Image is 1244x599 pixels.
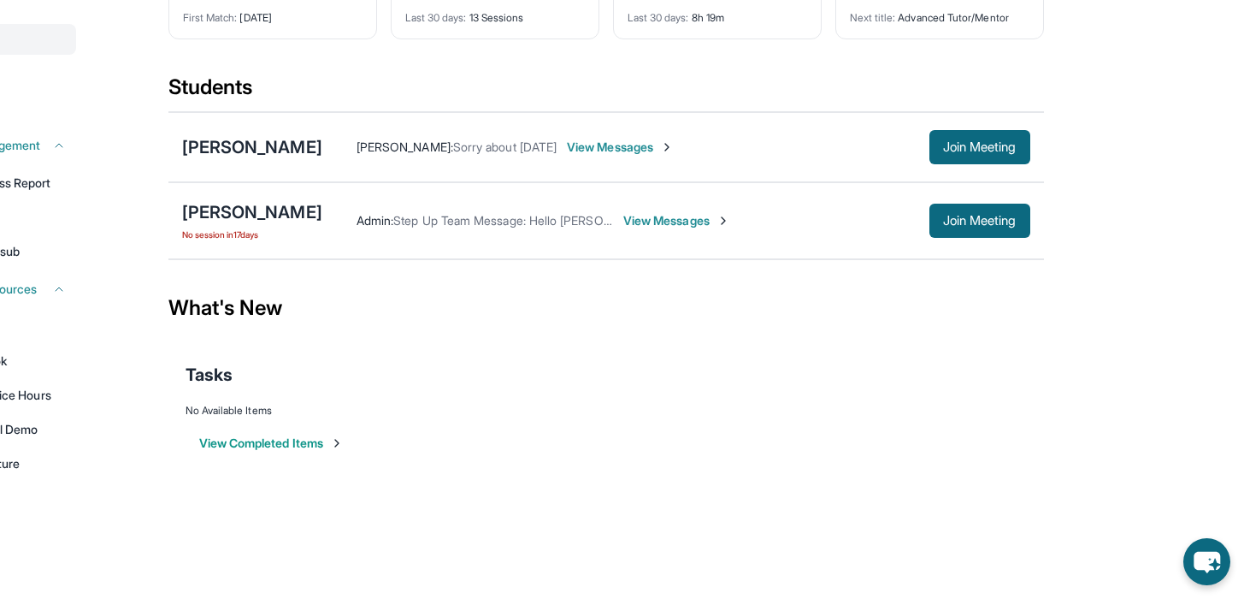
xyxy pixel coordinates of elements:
button: View Completed Items [199,435,344,452]
span: First Match : [183,11,238,24]
div: [DATE] [183,1,363,25]
span: View Messages [623,212,730,229]
div: [PERSON_NAME] [182,200,322,224]
span: Join Meeting [943,142,1017,152]
div: [PERSON_NAME] [182,135,322,159]
button: Join Meeting [929,204,1030,238]
span: Join Meeting [943,216,1017,226]
span: View Messages [567,139,674,156]
img: Chevron-Right [716,214,730,228]
span: Next title : [850,11,896,24]
span: Sorry about [DATE] [453,139,557,154]
span: [PERSON_NAME] : [357,139,453,154]
span: Last 30 days : [405,11,467,24]
button: chat-button [1183,538,1230,585]
div: 8h 19m [628,1,807,25]
div: Students [168,74,1044,111]
img: Chevron-Right [660,140,674,154]
span: No session in 17 days [182,228,322,241]
span: Admin : [357,213,393,228]
div: Advanced Tutor/Mentor [850,1,1029,25]
span: Tasks [186,363,233,387]
div: 13 Sessions [405,1,585,25]
div: No Available Items [186,404,1027,418]
button: Join Meeting [929,130,1030,164]
span: Last 30 days : [628,11,689,24]
div: What's New [168,270,1044,346]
